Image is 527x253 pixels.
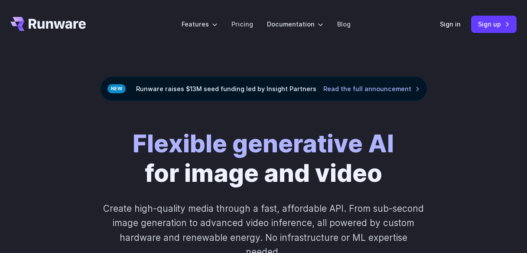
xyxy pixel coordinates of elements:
label: Documentation [267,19,323,29]
div: Runware raises $13M seed funding led by Insight Partners [100,76,427,101]
a: Go to / [10,17,86,31]
strong: Flexible generative AI [133,128,394,158]
h1: for image and video [133,129,394,187]
a: Blog [337,19,351,29]
a: Sign up [471,16,517,33]
a: Pricing [231,19,253,29]
a: Read the full announcement [323,84,420,94]
label: Features [182,19,218,29]
a: Sign in [440,19,461,29]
